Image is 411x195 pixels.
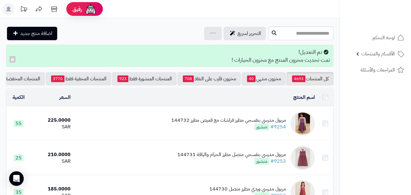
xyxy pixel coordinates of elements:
img: مريول مدرسي بنفسجي متصل مطرز الحزام والياقة 144731 [291,146,315,170]
a: كل المنتجات4693 [287,72,333,85]
div: مريول مدرسي وردي مطرز متصل 144730 [209,186,286,193]
a: تحديثات المنصة [16,3,31,17]
a: اسم المنتج [293,94,315,101]
a: المراجعات والأسئلة [343,63,407,77]
a: المنتجات المخفية فقط3770 [46,72,111,85]
div: 210.0000 [33,151,71,158]
a: #9253 [270,158,286,165]
span: 55 [14,120,23,127]
a: مخزون قارب على النفاذ708 [177,72,241,85]
a: الكمية [12,94,25,101]
span: التحرير لسريع [238,30,261,37]
img: مريول مدرسي بنفسجي مطرز فراشات مع قميص مطرز 144732 [291,111,315,136]
a: مخزون منتهي40 [242,72,286,85]
span: منشور [254,124,269,130]
span: اضافة منتج جديد [20,30,52,37]
span: لوحة التحكم [372,33,395,42]
div: SAR [33,158,71,165]
div: 185.0000 [33,186,71,193]
a: المنتجات المنشورة فقط923 [112,72,177,85]
span: منشور [254,158,269,165]
button: × [9,56,16,63]
div: 225.0000 [33,117,71,124]
span: 923 [117,75,128,82]
img: ai-face.png [85,3,97,15]
a: السعر [59,94,71,101]
span: 25 [14,155,23,161]
a: اضافة منتج جديد [7,27,57,40]
span: رفيق [72,5,82,13]
a: لوحة التحكم [343,30,407,45]
span: المراجعات والأسئلة [360,66,395,74]
a: التحرير لسريع [224,27,266,40]
div: مريول مدرسي بنفسجي مطرز فراشات مع قميص مطرز 144732 [171,117,286,124]
a: #9254 [270,123,286,131]
span: 3770 [51,75,64,82]
div: تم التعديل! تمت تحديث مخزون المنتج مع مخزون الخيارات ! [6,45,333,67]
div: Open Intercom Messenger [9,171,24,186]
span: الأقسام والمنتجات [361,50,395,58]
span: 708 [183,75,194,82]
div: SAR [33,124,71,131]
span: 4693 [292,75,305,82]
span: 40 [247,75,256,82]
div: مريول مدرسي بنفسجي متصل مطرز الحزام والياقة 144731 [177,151,286,158]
